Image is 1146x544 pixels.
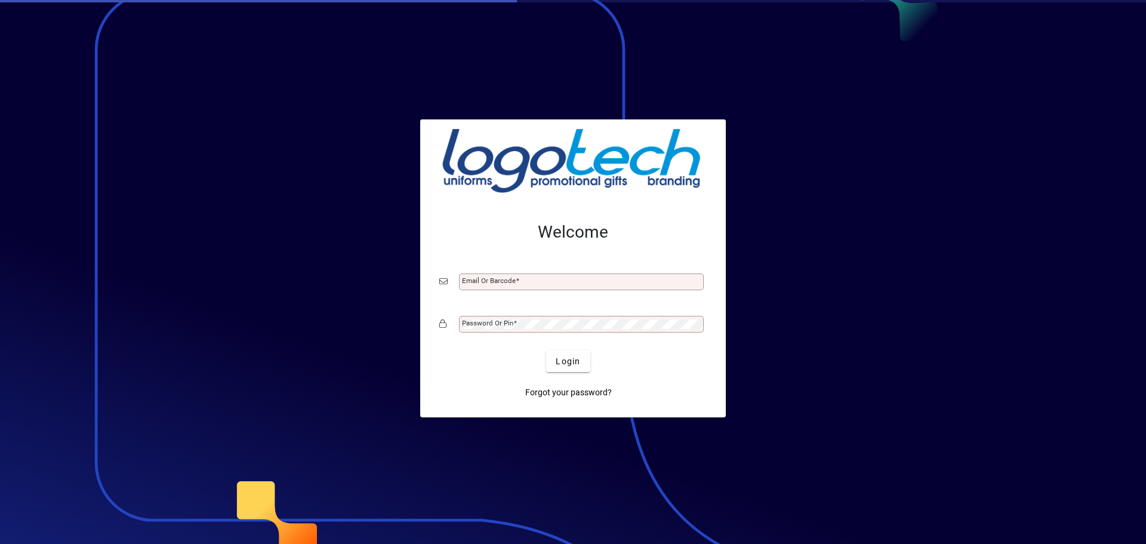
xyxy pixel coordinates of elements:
[525,386,612,399] span: Forgot your password?
[520,382,617,403] a: Forgot your password?
[556,355,580,368] span: Login
[546,351,590,372] button: Login
[462,319,513,327] mat-label: Password or Pin
[462,276,516,285] mat-label: Email or Barcode
[439,222,707,242] h2: Welcome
